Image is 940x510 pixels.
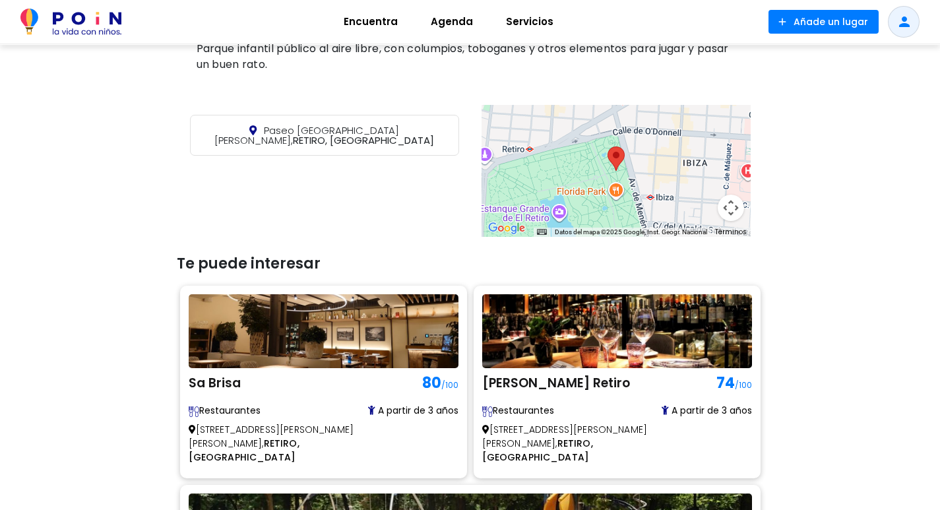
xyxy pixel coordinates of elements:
a: Sa Brisa Sa Brisa 80/100 Descubre restaurantes family-friendly con zonas infantiles, tronas, menú... [189,294,458,470]
a: Abre esta zona en Google Maps (se abre en una nueva ventana) [485,220,528,237]
h2: [PERSON_NAME] Retiro [482,371,710,397]
button: Combinaciones de teclas [537,228,546,237]
span: Encuentra [338,11,404,32]
h2: Sa Brisa [189,371,416,397]
p: [STREET_ADDRESS][PERSON_NAME][PERSON_NAME], [482,418,692,470]
span: A partir de 3 años [662,404,752,418]
span: Restaurantes [189,404,288,418]
img: POiN [20,9,121,35]
a: Términos (se abre en una nueva pestaña) [715,227,747,237]
a: Encuentra [327,6,414,38]
img: Google [485,220,528,237]
img: Arzábal Retiro [482,294,752,368]
span: Agenda [425,11,479,32]
p: [STREET_ADDRESS][PERSON_NAME][PERSON_NAME], [189,418,398,470]
p: Parque infantil público al aire libre, con columpios, toboganes y otros elementos para jugar y pa... [197,41,744,73]
h1: 80 [416,371,458,395]
span: Servicios [500,11,559,32]
img: Descubre restaurantes family-friendly con zonas infantiles, tronas, menús para niños y espacios a... [482,406,493,417]
span: A partir de 3 años [368,404,458,418]
span: Paseo [GEOGRAPHIC_DATA][PERSON_NAME], [214,123,399,147]
a: Agenda [414,6,489,38]
h1: 74 [710,371,752,395]
button: Controles de visualización del mapa [718,195,744,221]
span: Datos del mapa ©2025 Google, Inst. Geogr. Nacional [555,228,707,236]
h3: Te puede interesar [177,255,764,272]
img: Sa Brisa [189,294,458,368]
img: Descubre restaurantes family-friendly con zonas infantiles, tronas, menús para niños y espacios a... [189,406,199,417]
span: RETIRO, [GEOGRAPHIC_DATA] [214,123,434,147]
a: Servicios [489,6,570,38]
span: Restaurantes [482,404,581,418]
span: RETIRO, [GEOGRAPHIC_DATA] [482,437,593,464]
a: Arzábal Retiro [PERSON_NAME] Retiro 74/100 Descubre restaurantes family-friendly con zonas infant... [482,294,752,470]
button: Añade un lugar [768,10,879,34]
span: /100 [735,379,752,391]
span: RETIRO, [GEOGRAPHIC_DATA] [189,437,299,464]
span: /100 [441,379,458,391]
